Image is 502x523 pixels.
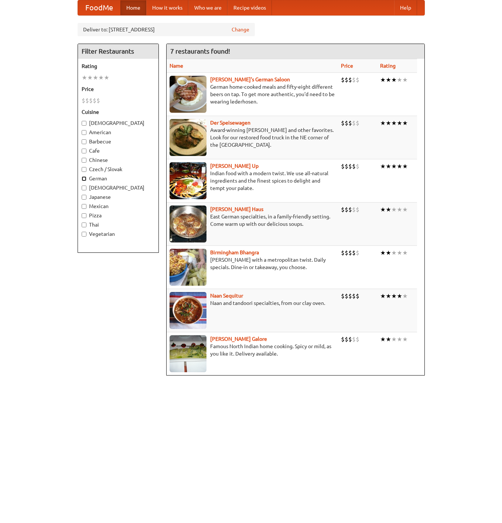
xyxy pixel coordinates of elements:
[78,44,158,59] h4: Filter Restaurants
[120,0,146,15] a: Home
[380,335,386,343] li: ★
[170,126,335,149] p: Award-winning [PERSON_NAME] and other favorites. Look for our restored food truck in the NE corne...
[356,249,359,257] li: $
[170,119,206,156] img: speisewagen.jpg
[170,63,183,69] a: Name
[82,175,155,182] label: German
[352,162,356,170] li: $
[82,149,86,153] input: Cafe
[380,63,396,69] a: Rating
[93,74,98,82] li: ★
[345,76,348,84] li: $
[82,166,155,173] label: Czech / Slovak
[386,335,391,343] li: ★
[228,0,272,15] a: Recipe videos
[341,206,345,214] li: $
[402,292,408,300] li: ★
[87,74,93,82] li: ★
[341,76,345,84] li: $
[210,206,263,212] b: [PERSON_NAME] Haus
[210,293,243,299] a: Naan Sequitur
[386,292,391,300] li: ★
[352,206,356,214] li: $
[341,249,345,257] li: $
[348,335,352,343] li: $
[82,167,86,172] input: Czech / Slovak
[341,292,345,300] li: $
[356,292,359,300] li: $
[82,203,155,210] label: Mexican
[82,223,86,227] input: Thai
[402,206,408,214] li: ★
[386,119,391,127] li: ★
[82,156,155,164] label: Chinese
[397,119,402,127] li: ★
[402,76,408,84] li: ★
[93,96,96,105] li: $
[210,77,290,82] a: [PERSON_NAME]'s German Saloon
[82,176,86,181] input: German
[82,212,155,219] label: Pizza
[345,249,348,257] li: $
[356,162,359,170] li: $
[210,336,267,342] b: [PERSON_NAME] Galore
[345,162,348,170] li: $
[386,206,391,214] li: ★
[82,186,86,190] input: [DEMOGRAPHIC_DATA]
[397,292,402,300] li: ★
[82,62,155,70] h5: Rating
[170,170,335,192] p: Indian food with a modern twist. We use all-natural ingredients and the finest spices to delight ...
[78,0,120,15] a: FoodMe
[170,292,206,329] img: naansequitur.jpg
[170,256,335,271] p: [PERSON_NAME] with a metropolitan twist. Daily specials. Dine-in or takeaway, you choose.
[82,158,86,163] input: Chinese
[82,138,155,145] label: Barbecue
[82,230,155,238] label: Vegetarian
[397,206,402,214] li: ★
[82,121,86,126] input: [DEMOGRAPHIC_DATA]
[386,249,391,257] li: ★
[98,74,104,82] li: ★
[356,119,359,127] li: $
[352,119,356,127] li: $
[85,96,89,105] li: $
[170,206,206,242] img: kohlhaus.jpg
[348,249,352,257] li: $
[104,74,109,82] li: ★
[170,162,206,199] img: curryup.jpg
[391,76,397,84] li: ★
[82,108,155,116] h5: Cuisine
[348,292,352,300] li: $
[402,249,408,257] li: ★
[82,213,86,218] input: Pizza
[352,76,356,84] li: $
[380,119,386,127] li: ★
[391,206,397,214] li: ★
[170,76,206,113] img: esthers.jpg
[352,292,356,300] li: $
[386,76,391,84] li: ★
[341,162,345,170] li: $
[380,76,386,84] li: ★
[356,335,359,343] li: $
[341,119,345,127] li: $
[82,232,86,237] input: Vegetarian
[210,120,250,126] a: Der Speisewagen
[391,292,397,300] li: ★
[352,249,356,257] li: $
[82,184,155,191] label: [DEMOGRAPHIC_DATA]
[348,162,352,170] li: $
[82,119,155,127] label: [DEMOGRAPHIC_DATA]
[391,335,397,343] li: ★
[188,0,228,15] a: Who we are
[78,23,255,36] div: Deliver to: [STREET_ADDRESS]
[89,96,93,105] li: $
[397,76,402,84] li: ★
[391,249,397,257] li: ★
[348,206,352,214] li: $
[82,130,86,135] input: American
[341,335,345,343] li: $
[402,162,408,170] li: ★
